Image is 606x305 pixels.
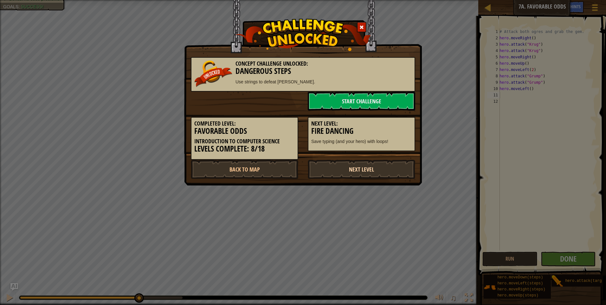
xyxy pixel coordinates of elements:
[194,145,295,153] h3: Levels Complete: 8/18
[191,160,298,179] a: Back to Map
[194,138,295,145] h5: Introduction to Computer Science
[311,120,412,127] h5: Next Level:
[194,79,412,85] p: Use strings to defeat [PERSON_NAME].
[194,61,232,87] img: unlocked_banner.png
[194,120,295,127] h5: Completed Level:
[308,160,415,179] a: Next Level
[308,92,415,111] a: Start Challenge
[311,138,412,145] p: Save typing (and your hero) with loops!
[194,127,295,135] h3: Favorable Odds
[311,127,412,135] h3: Fire Dancing
[194,67,412,75] h3: Dangerous Steps
[235,60,308,68] span: Concept Challenge Unlocked:
[235,19,371,51] img: challenge_unlocked.png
